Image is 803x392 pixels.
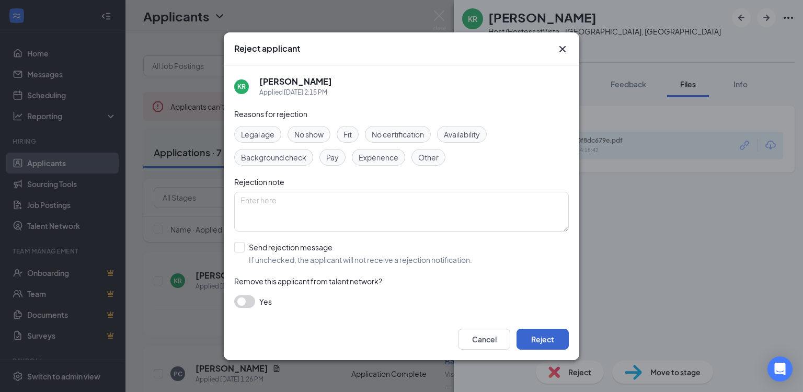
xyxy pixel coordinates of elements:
div: Open Intercom Messenger [767,356,793,382]
span: Other [418,152,439,163]
span: Legal age [241,129,274,140]
span: Background check [241,152,306,163]
span: Availability [444,129,480,140]
div: Applied [DATE] 2:15 PM [259,87,332,98]
span: Fit [343,129,352,140]
span: No show [294,129,324,140]
button: Close [556,43,569,55]
span: Yes [259,295,272,308]
h5: [PERSON_NAME] [259,76,332,87]
span: Reasons for rejection [234,109,307,119]
span: Experience [359,152,398,163]
svg: Cross [556,43,569,55]
span: Rejection note [234,177,284,187]
div: KR [237,82,246,91]
span: Pay [326,152,339,163]
span: Remove this applicant from talent network? [234,276,382,286]
span: No certification [372,129,424,140]
button: Reject [517,329,569,350]
button: Cancel [458,329,510,350]
h3: Reject applicant [234,43,300,54]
